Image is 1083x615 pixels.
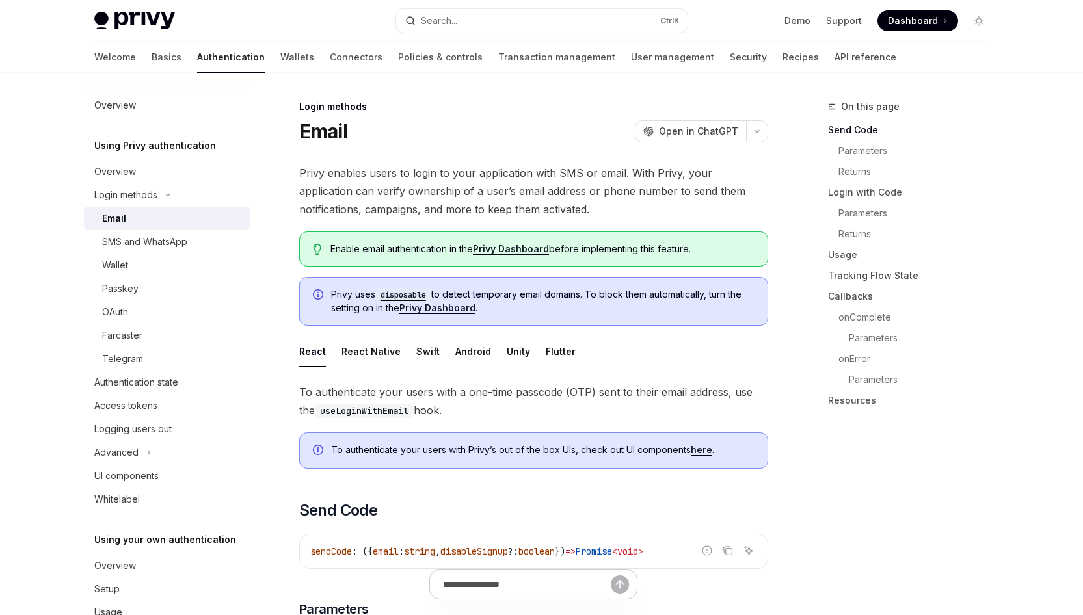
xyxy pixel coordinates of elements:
button: Report incorrect code [699,542,715,559]
a: SMS and WhatsApp [84,230,250,254]
span: Ctrl K [660,16,680,26]
div: Setup [94,581,120,597]
a: Access tokens [84,394,250,417]
div: Login methods [299,100,768,113]
button: Toggle dark mode [969,10,989,31]
svg: Info [313,289,326,302]
a: Whitelabel [84,488,250,511]
button: Open in ChatGPT [635,120,746,142]
h1: Email [299,120,347,143]
a: disposable [375,289,431,300]
div: OAuth [102,304,128,320]
span: To authenticate your users with Privy’s out of the box UIs, check out UI components . [331,443,755,456]
a: here [691,444,712,456]
span: email [373,545,399,557]
span: Send Code [299,500,378,521]
a: Privy Dashboard [473,243,549,255]
a: Parameters [828,328,1000,348]
a: Overview [84,160,250,183]
div: UI components [94,468,159,484]
span: Dashboard [888,14,938,27]
svg: Info [313,445,326,458]
a: UI components [84,464,250,488]
a: Authentication state [84,371,250,394]
a: Wallets [280,42,314,73]
span: Open in ChatGPT [659,125,738,138]
div: React [299,336,326,367]
a: Parameters [828,203,1000,224]
code: disposable [375,289,431,302]
a: Parameters [828,140,1000,161]
a: Setup [84,577,250,601]
div: Swift [416,336,440,367]
a: onError [828,348,1000,369]
div: Flutter [546,336,576,367]
span: sendCode [310,545,352,557]
a: Overview [84,554,250,577]
a: Welcome [94,42,136,73]
div: Authentication state [94,374,178,390]
div: Farcaster [102,328,142,343]
span: }) [555,545,565,557]
div: Overview [94,558,136,573]
div: SMS and WhatsApp [102,234,187,250]
div: Unity [507,336,530,367]
div: Overview [94,98,136,113]
span: => [565,545,576,557]
div: Logging users out [94,421,172,437]
span: , [435,545,440,557]
span: boolean [518,545,555,557]
a: Connectors [330,42,382,73]
span: Promise [576,545,612,557]
a: Recipes [782,42,819,73]
div: Whitelabel [94,491,140,507]
button: Ask AI [740,542,757,559]
button: Open search [396,9,688,33]
a: Security [730,42,767,73]
a: Wallet [84,254,250,277]
a: Support [826,14,862,27]
span: To authenticate your users with a one-time passcode (OTP) sent to their email address, use the hook. [299,383,768,419]
code: useLoginWithEmail [315,404,414,418]
div: Android [455,336,491,367]
a: Demo [784,14,810,27]
a: Resources [828,390,1000,411]
input: Ask a question... [443,570,611,599]
a: API reference [835,42,896,73]
span: : ({ [352,545,373,557]
span: void [617,545,638,557]
button: Copy the contents from the code block [719,542,736,559]
div: Search... [421,13,457,29]
a: Privy Dashboard [399,302,475,314]
a: Usage [828,244,1000,265]
div: Login methods [94,187,157,203]
a: Overview [84,94,250,117]
a: Parameters [828,369,1000,390]
button: Toggle Login methods section [84,183,250,207]
a: User management [631,42,714,73]
a: Passkey [84,277,250,300]
a: OAuth [84,300,250,324]
svg: Tip [313,244,322,255]
div: Telegram [102,351,143,367]
img: light logo [94,12,175,30]
a: Dashboard [877,10,958,31]
div: Advanced [94,445,139,460]
a: onComplete [828,307,1000,328]
a: Callbacks [828,286,1000,307]
span: > [638,545,643,557]
span: string [404,545,435,557]
span: ?: [508,545,518,557]
a: Policies & controls [398,42,483,73]
span: Privy enables users to login to your application with SMS or email. With Privy, your application ... [299,164,768,218]
span: On this page [841,99,900,114]
a: Returns [828,161,1000,182]
a: Basics [152,42,181,73]
h5: Using your own authentication [94,532,236,547]
a: Send Code [828,120,1000,140]
button: Toggle Advanced section [84,441,250,464]
div: React Native [341,336,401,367]
a: Returns [828,224,1000,244]
span: disableSignup [440,545,508,557]
span: < [612,545,617,557]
